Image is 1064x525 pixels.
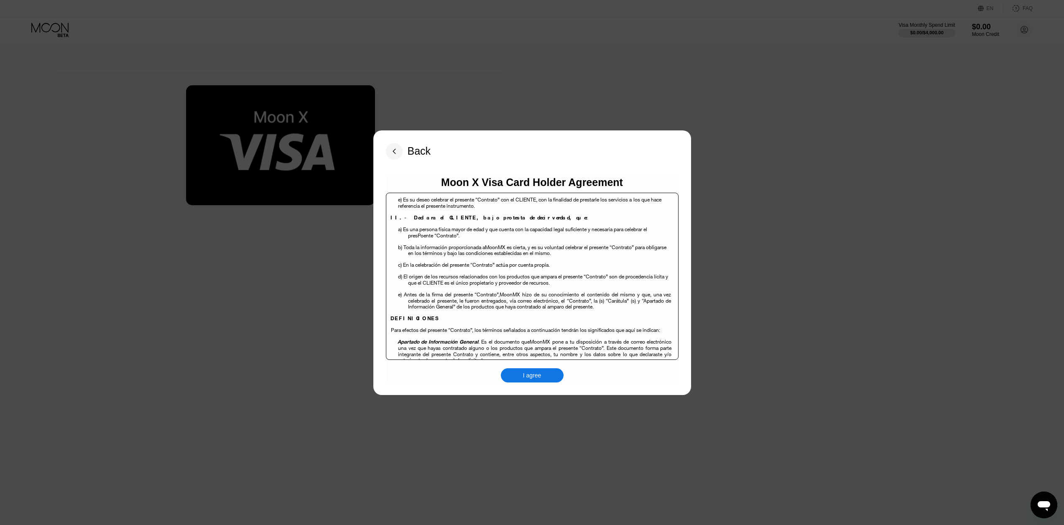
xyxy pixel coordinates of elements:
[523,372,541,379] div: I agree
[478,338,530,345] span: . Es el documento que
[398,244,485,251] span: b) Toda la información proporcionada a
[485,244,505,251] span: MoonMX
[401,196,625,203] span: ) Es su deseo celebrar el presente “Contrato” con el CLIENTE, con la finalidad de prestarle los s...
[390,315,440,322] span: DEFINICIONES
[398,196,401,203] span: e
[501,368,564,382] div: I agree
[398,226,647,239] span: a) Es una persona física mayor de edad y que cuenta con la capacidad legal suficiente y necesaria...
[398,338,478,345] span: Apartado de Información General
[398,261,550,268] span: c) En la celebración del presente “Contrato” actúa por cuenta propia.
[408,291,671,310] span: hizo de su conocimiento el contenido del mismo y que, una vez celebrado el presente, le fueron en...
[408,145,431,157] div: Back
[390,214,590,221] span: II.- Declara el CLIENTE, bajo protesta de decir verdad, que:
[441,176,623,189] div: Moon X Visa Card Holder Agreement
[398,273,668,286] span: d) El origen de los recursos relacionados con los productos que ampara el presente “Contrato” son...
[1031,492,1057,518] iframe: Кнопка запуска окна обмена сообщениями
[398,338,671,364] span: pone a tu disposición a través de correo electrónico una vez que hayas contratado alguno o los pr...
[625,196,632,203] span: s a
[500,291,520,298] span: MoonMX
[530,338,550,345] span: MoonMX
[408,244,667,257] span: es cierta, y es su voluntad celebrar el presente “Contrato” para obligarse en los términos y bajo...
[398,196,661,209] span: los que hace referencia el presente instrumento.
[386,143,431,160] div: Back
[391,326,660,334] span: Para efectos del presente “Contrato”, los términos señalados a continuación tendrán los significa...
[398,291,500,298] span: e) Antes de la firma del presente “Contrato”,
